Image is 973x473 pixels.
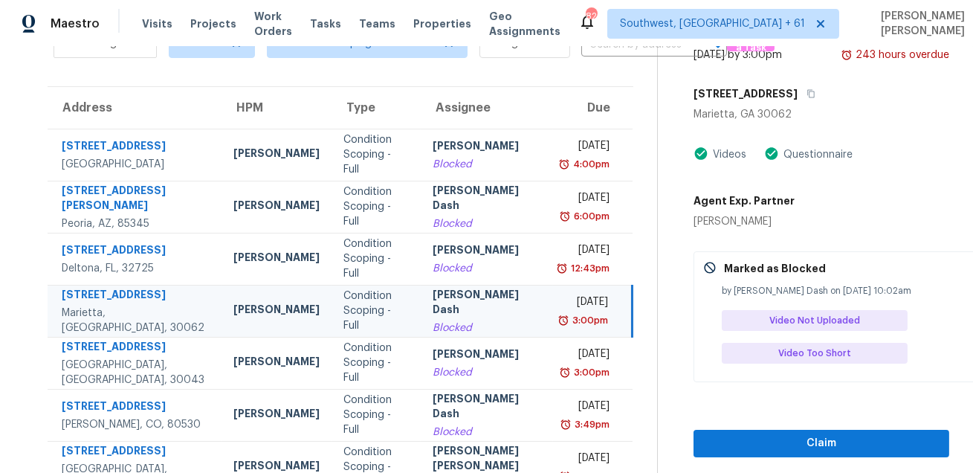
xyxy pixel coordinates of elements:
[62,183,210,216] div: [STREET_ADDRESS][PERSON_NAME]
[433,242,541,261] div: [PERSON_NAME]
[62,242,210,261] div: [STREET_ADDRESS]
[568,261,610,276] div: 12:43pm
[233,198,320,216] div: [PERSON_NAME]
[556,261,568,276] img: Overdue Alarm Icon
[433,261,541,276] div: Blocked
[565,399,610,417] div: [DATE]
[433,287,541,321] div: [PERSON_NAME] Dash
[433,183,541,216] div: [PERSON_NAME] Dash
[413,16,471,31] span: Properties
[62,216,210,231] div: Peoria, AZ, 85345
[569,313,608,328] div: 3:00pm
[565,138,610,157] div: [DATE]
[769,313,866,328] span: Video Not Uploaded
[254,9,292,39] span: Work Orders
[343,236,409,281] div: Condition Scoping - Full
[359,16,395,31] span: Teams
[233,354,320,373] div: [PERSON_NAME]
[778,346,857,361] span: Video Too Short
[694,430,949,457] button: Claim
[62,358,210,387] div: [GEOGRAPHIC_DATA], [GEOGRAPHIC_DATA], 30043
[433,365,541,380] div: Blocked
[343,393,409,437] div: Condition Scoping - Full
[62,399,210,417] div: [STREET_ADDRESS]
[559,365,571,380] img: Overdue Alarm Icon
[560,417,572,432] img: Overdue Alarm Icon
[62,138,210,157] div: [STREET_ADDRESS]
[565,242,610,261] div: [DATE]
[433,425,541,440] div: Blocked
[620,16,805,31] span: Southwest, [GEOGRAPHIC_DATA] + 61
[853,48,949,62] div: 243 hours overdue
[433,138,541,157] div: [PERSON_NAME]
[694,107,949,122] div: Marietta, GA 30062
[724,261,826,276] p: Marked as Blocked
[565,295,609,313] div: [DATE]
[489,9,560,39] span: Geo Assignments
[51,16,100,31] span: Maestro
[233,406,320,425] div: [PERSON_NAME]
[572,417,610,432] div: 3:49pm
[62,261,210,276] div: Deltona, FL, 32725
[694,86,798,101] h5: [STREET_ADDRESS]
[62,339,210,358] div: [STREET_ADDRESS]
[764,146,779,161] img: Artifact Present Icon
[798,80,818,107] button: Copy Address
[694,193,795,208] h5: Agent Exp. Partner
[571,209,610,224] div: 6:00pm
[233,302,320,321] div: [PERSON_NAME]
[62,443,210,462] div: [STREET_ADDRESS]
[433,157,541,172] div: Blocked
[343,289,409,333] div: Condition Scoping - Full
[694,146,708,161] img: Artifact Present Icon
[557,313,569,328] img: Overdue Alarm Icon
[233,250,320,268] div: [PERSON_NAME]
[433,321,541,335] div: Blocked
[142,16,172,31] span: Visits
[421,87,553,129] th: Assignee
[332,87,421,129] th: Type
[565,347,610,365] div: [DATE]
[565,451,610,469] div: [DATE]
[553,87,633,129] th: Due
[62,287,210,306] div: [STREET_ADDRESS]
[705,434,937,453] span: Claim
[559,209,571,224] img: Overdue Alarm Icon
[570,157,610,172] div: 4:00pm
[48,87,222,129] th: Address
[62,157,210,172] div: [GEOGRAPHIC_DATA]
[703,261,717,274] img: Gray Cancel Icon
[571,365,610,380] div: 3:00pm
[233,146,320,164] div: [PERSON_NAME]
[558,157,570,172] img: Overdue Alarm Icon
[433,216,541,231] div: Blocked
[565,190,610,209] div: [DATE]
[62,417,210,432] div: [PERSON_NAME], CO, 80530
[841,48,853,62] img: Overdue Alarm Icon
[779,147,853,162] div: Questionnaire
[62,306,210,335] div: Marietta, [GEOGRAPHIC_DATA], 30062
[343,341,409,385] div: Condition Scoping - Full
[433,391,541,425] div: [PERSON_NAME] Dash
[343,184,409,229] div: Condition Scoping - Full
[586,9,596,24] div: 828
[694,214,795,229] div: [PERSON_NAME]
[343,132,409,177] div: Condition Scoping - Full
[222,87,332,129] th: HPM
[875,9,965,39] span: [PERSON_NAME] [PERSON_NAME]
[727,28,775,51] button: Create a Task
[310,19,341,29] span: Tasks
[190,16,236,31] span: Projects
[433,347,541,365] div: [PERSON_NAME]
[708,147,746,162] div: Videos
